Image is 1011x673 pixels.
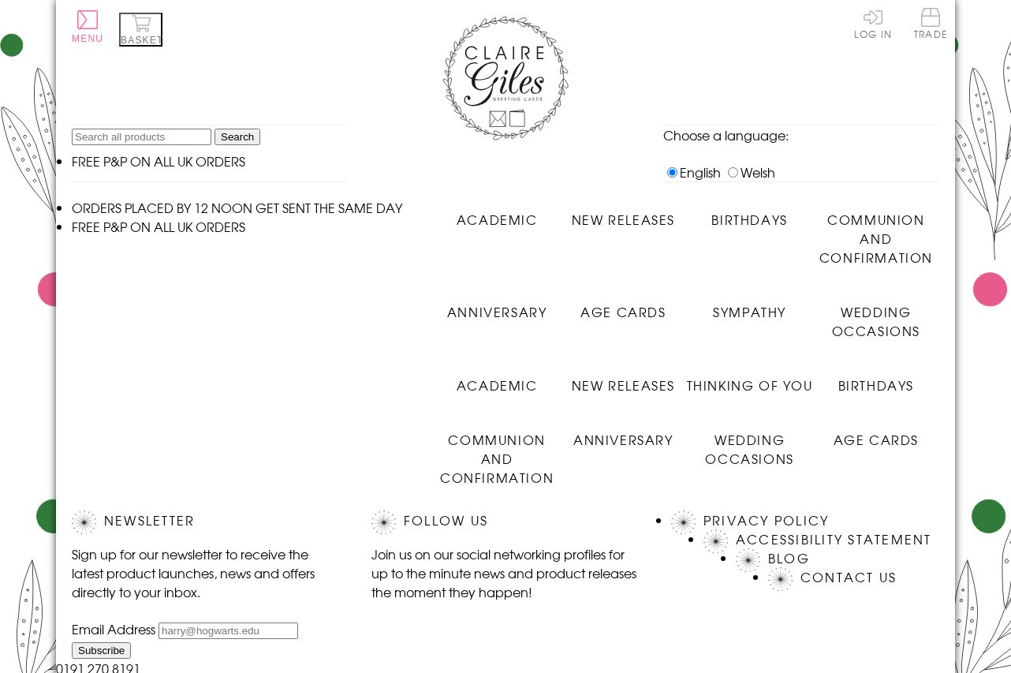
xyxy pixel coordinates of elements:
button: Basket [119,13,162,47]
a: Communion and Confirmation [434,418,560,487]
span: New Releases [572,210,675,229]
a: Age Cards [560,290,686,321]
input: harry@hogwarts.edu [159,623,298,639]
a: Anniversary [560,418,686,449]
h2: Newsletter [72,510,340,534]
span: Trade [914,8,947,39]
span: Thinking of You [687,376,813,394]
img: Claire Giles Greetings Cards [442,16,569,140]
span: Wedding Occasions [705,430,793,468]
a: Birthdays [813,364,939,394]
span: Birthdays [711,210,787,229]
span: FREE P&P ON ALL UK ORDERS [72,217,245,236]
a: Accessibility Statement [736,529,932,548]
h2: Follow Us [371,510,640,534]
a: Anniversary [434,290,560,321]
span: Anniversary [573,430,673,449]
a: Thinking of You [687,364,813,394]
a: Age Cards [813,418,939,449]
a: Birthdays [687,198,813,229]
a: Academic [434,364,560,394]
a: Academic [434,198,560,229]
a: Privacy Policy [703,510,829,529]
label: Email Address [72,619,155,638]
span: Menu [72,33,103,44]
p: Sign up for our newsletter to receive the latest product launches, news and offers directly to yo... [72,544,340,601]
a: Blog [768,548,810,567]
label: Welsh [724,163,775,181]
input: Welsh [728,167,738,178]
span: Wedding Occasions [832,302,920,340]
p: Choose a language: [663,125,939,144]
input: English [667,167,677,178]
span: Communion and Confirmation [819,210,933,267]
span: Anniversary [447,302,547,321]
button: Menu [72,10,103,44]
a: New Releases [560,198,686,229]
input: Search all products [72,129,211,145]
a: Log In [854,8,892,39]
label: English [663,163,721,181]
a: Communion and Confirmation [813,198,939,267]
span: Age Cards [580,302,666,321]
a: Wedding Occasions [687,418,813,468]
p: Join us on our social networking profiles for up to the minute news and product releases the mome... [371,544,640,601]
span: Academic [457,210,538,229]
span: Sympathy [713,302,786,321]
span: ORDERS PLACED BY 12 NOON GET SENT THE SAME DAY [72,198,402,217]
span: Birthdays [838,376,914,394]
a: Wedding Occasions [813,290,939,340]
a: Trade [914,8,947,42]
span: Communion and Confirmation [440,430,554,487]
a: Sympathy [687,290,813,321]
span: New Releases [572,376,675,394]
a: Contact Us [800,567,897,586]
span: Age Cards [834,430,919,449]
a: New Releases [560,364,686,394]
span: Academic [457,376,538,394]
input: Subscribe [72,642,131,659]
input: Search [215,129,260,145]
